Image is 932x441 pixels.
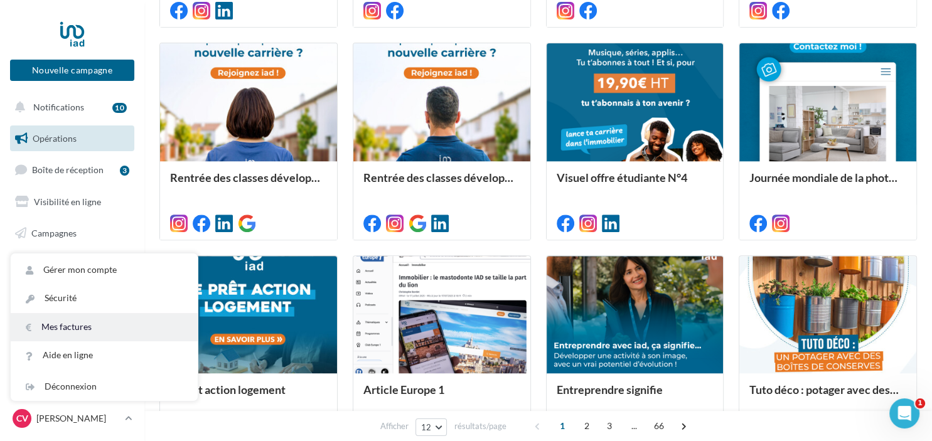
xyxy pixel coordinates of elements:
span: Notifications [33,102,84,112]
div: Rentrée des classes développement (conseillère) [170,171,327,196]
a: Contacts [8,251,137,277]
div: 3 [120,166,129,176]
button: 12 [415,418,447,436]
span: 2 [577,416,597,436]
a: Calendrier [8,314,137,340]
a: Opérations [8,125,137,152]
span: 1 [552,416,572,436]
span: ... [624,416,644,436]
div: le prêt action logement [170,383,327,408]
span: 66 [648,416,669,436]
a: CV [PERSON_NAME] [10,406,134,430]
a: Mes factures [11,313,198,341]
span: Opérations [33,133,77,144]
div: 10 [112,103,127,113]
div: Visuel offre étudiante N°4 [557,171,714,196]
span: Boîte de réception [32,164,104,175]
span: Visibilité en ligne [34,196,101,207]
a: Gérer mon compte [11,256,198,284]
p: [PERSON_NAME] [36,412,120,425]
a: Sécurité [11,284,198,312]
span: résultats/page [454,420,506,432]
a: Boîte de réception3 [8,156,137,183]
a: Campagnes [8,220,137,247]
div: Déconnexion [11,373,198,401]
span: Campagnes [31,227,77,238]
span: CV [16,412,28,425]
div: Rentrée des classes développement (conseiller) [363,171,520,196]
span: 3 [599,416,619,436]
iframe: Intercom live chat [889,398,919,428]
button: Nouvelle campagne [10,60,134,81]
div: Tuto déco : potager avec des boites de conserves [749,383,906,408]
a: Aide en ligne [11,341,198,369]
span: 1 [915,398,925,408]
a: Visibilité en ligne [8,189,137,215]
div: Article Europe 1 [363,383,520,408]
div: Entreprendre signifie [557,383,714,408]
div: Journée mondiale de la photographie [749,171,906,196]
button: Notifications 10 [8,94,132,120]
span: 12 [421,422,432,432]
span: Afficher [380,420,409,432]
a: Médiathèque [8,282,137,309]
